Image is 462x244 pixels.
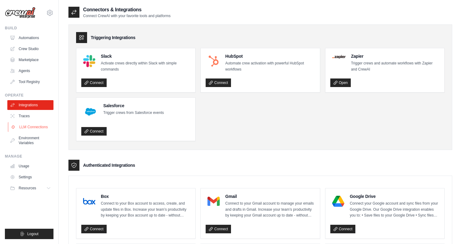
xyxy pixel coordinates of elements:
img: Gmail Logo [207,195,220,207]
a: Connect [81,225,107,233]
p: Connect to your Gmail account to manage your emails and drafts in Gmail. Increase your team’s pro... [225,201,315,219]
a: Marketplace [7,55,53,65]
div: Build [5,26,53,31]
span: Logout [27,231,38,236]
a: Connect [206,225,231,233]
a: Automations [7,33,53,43]
img: Logo [5,7,35,19]
a: Settings [7,172,53,182]
img: Slack Logo [83,55,95,67]
p: Trigger crews from Salesforce events [103,110,164,116]
img: Zapier Logo [332,55,346,59]
a: Connect [81,78,107,87]
a: Connect [330,225,356,233]
p: Connect CrewAI with your favorite tools and platforms [83,13,170,18]
p: Automate crew activation with powerful HubSpot workflows [225,60,315,72]
h4: HubSpot [225,53,315,59]
h4: Gmail [225,193,315,199]
h4: Zapier [351,53,439,59]
h4: Box [101,193,190,199]
a: Tool Registry [7,77,53,87]
a: Traces [7,111,53,121]
a: Environment Variables [7,133,53,148]
a: Connect [206,78,231,87]
div: Manage [5,154,53,159]
a: Crew Studio [7,44,53,54]
p: Connect to your Box account to access, create, and update files in Box. Increase your team’s prod... [101,201,190,219]
img: Box Logo [83,195,95,207]
p: Connect your Google account and sync files from your Google Drive. Our Google Drive integration e... [350,201,439,219]
h3: Triggering Integrations [91,35,135,41]
h2: Connectors & Integrations [83,6,170,13]
a: Open [330,78,351,87]
img: Salesforce Logo [83,104,98,119]
button: Resources [7,183,53,193]
div: Operate [5,93,53,98]
h4: Salesforce [103,103,164,109]
h4: Google Drive [350,193,439,199]
h4: Slack [101,53,190,59]
a: Agents [7,66,53,76]
h3: Authenticated Integrations [83,162,135,168]
img: HubSpot Logo [207,55,220,67]
span: Resources [19,186,36,191]
a: Integrations [7,100,53,110]
img: Google Drive Logo [332,195,344,207]
a: Usage [7,161,53,171]
a: Connect [81,127,107,136]
a: LLM Connections [8,122,54,132]
p: Trigger crews and automate workflows with Zapier and CrewAI [351,60,439,72]
p: Activate crews directly within Slack with simple commands [101,60,190,72]
button: Logout [5,229,53,239]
